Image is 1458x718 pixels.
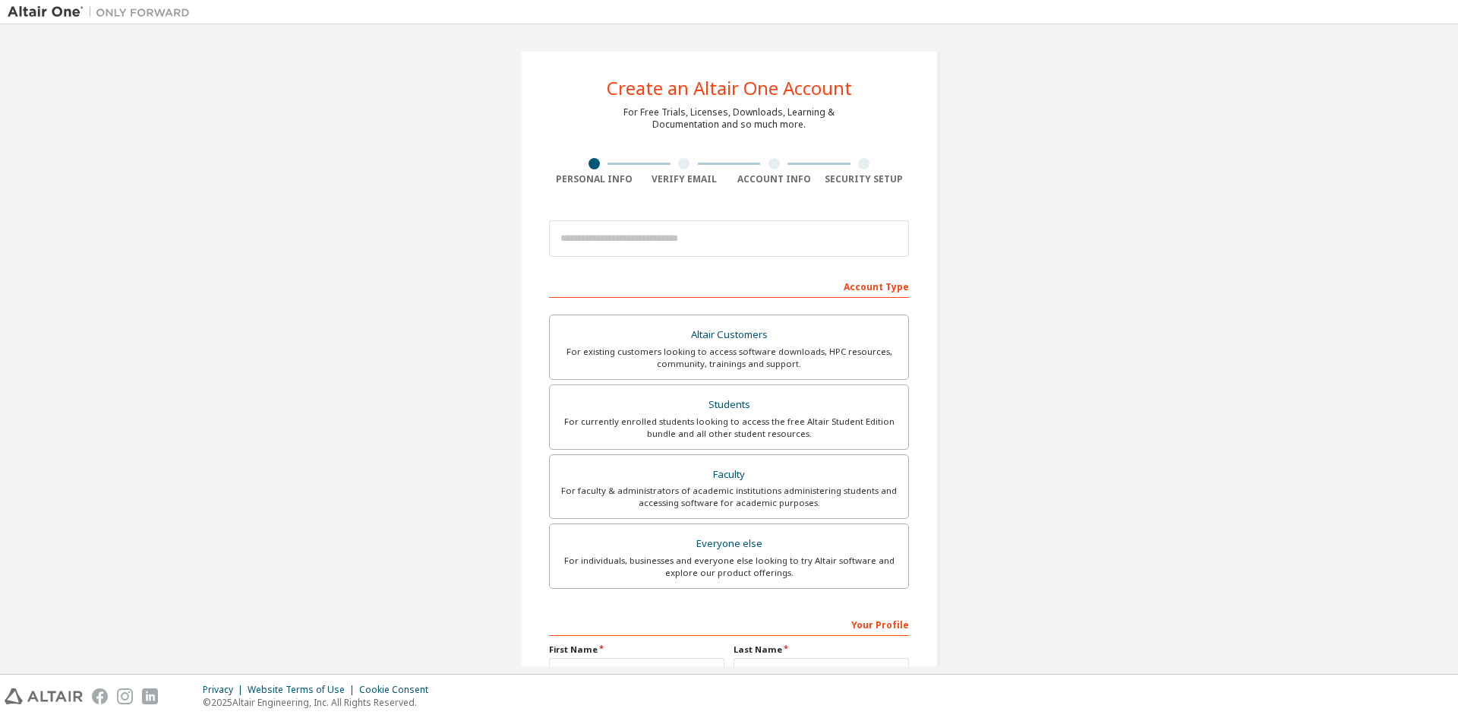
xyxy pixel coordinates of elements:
div: Privacy [203,684,248,696]
div: Account Info [729,173,819,185]
div: Cookie Consent [359,684,437,696]
div: For individuals, businesses and everyone else looking to try Altair software and explore our prod... [559,555,899,579]
p: © 2025 Altair Engineering, Inc. All Rights Reserved. [203,696,437,709]
div: Altair Customers [559,324,899,346]
div: Verify Email [639,173,730,185]
div: Website Terms of Use [248,684,359,696]
div: Security Setup [819,173,910,185]
img: altair_logo.svg [5,688,83,704]
img: Altair One [8,5,197,20]
div: Create an Altair One Account [607,79,852,97]
img: facebook.svg [92,688,108,704]
img: linkedin.svg [142,688,158,704]
div: For currently enrolled students looking to access the free Altair Student Edition bundle and all ... [559,416,899,440]
div: For faculty & administrators of academic institutions administering students and accessing softwa... [559,485,899,509]
label: Last Name [734,644,909,656]
img: instagram.svg [117,688,133,704]
div: Account Type [549,274,909,298]
div: For existing customers looking to access software downloads, HPC resources, community, trainings ... [559,346,899,370]
div: Your Profile [549,612,909,636]
label: First Name [549,644,724,656]
div: Faculty [559,464,899,486]
div: Students [559,394,899,416]
div: Personal Info [549,173,639,185]
div: For Free Trials, Licenses, Downloads, Learning & Documentation and so much more. [623,106,835,131]
div: Everyone else [559,533,899,555]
